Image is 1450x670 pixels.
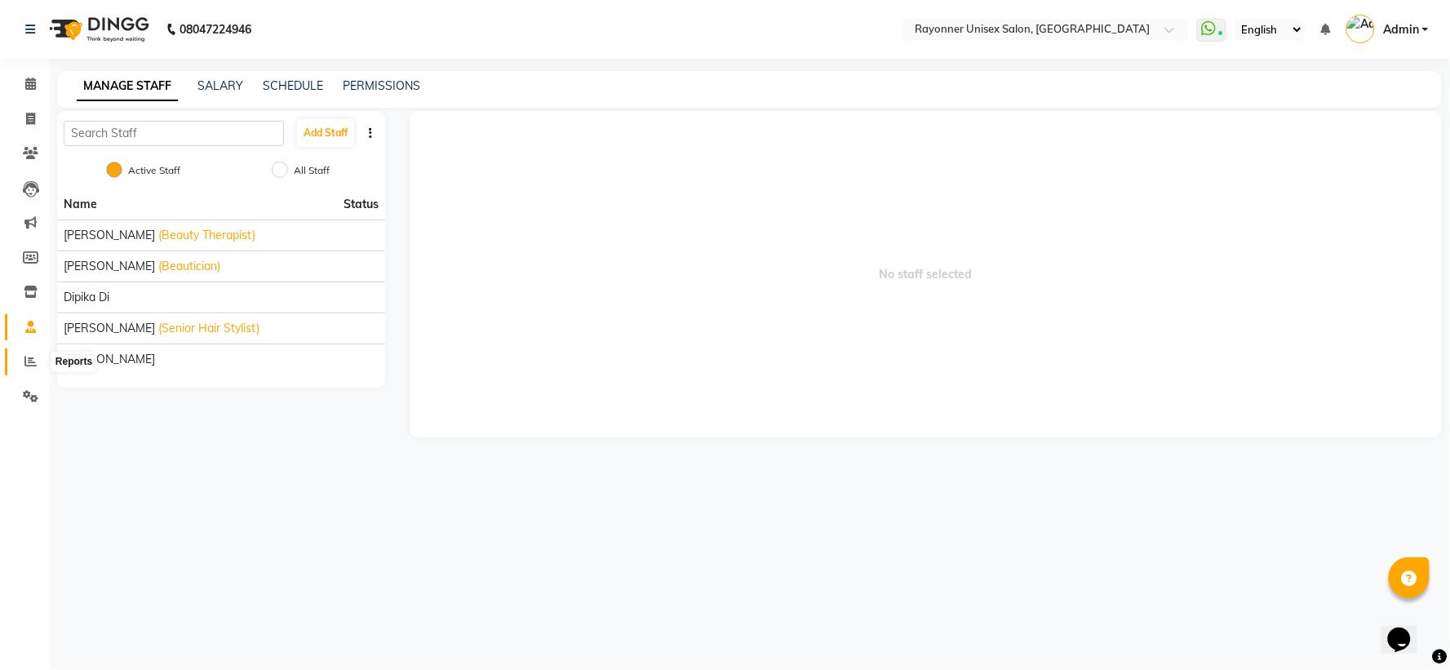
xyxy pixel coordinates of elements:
a: PERMISSIONS [343,78,420,93]
span: (Beautician) [158,258,220,275]
input: Search Staff [64,121,284,146]
a: SALARY [197,78,243,93]
iframe: chat widget [1381,605,1434,654]
span: Status [344,196,379,213]
span: Admin [1383,21,1419,38]
a: SCHEDULE [263,78,323,93]
button: Add Staff [297,119,354,147]
span: [PERSON_NAME] [64,351,155,368]
span: [PERSON_NAME] [64,258,155,275]
span: (Beauty Therapist) [158,227,255,244]
img: Admin [1346,15,1375,43]
span: [PERSON_NAME] [64,227,155,244]
span: No staff selected [410,111,1442,437]
span: [PERSON_NAME] [64,320,155,337]
div: Reports [51,353,96,372]
span: Dipika Di [64,289,109,306]
label: All Staff [294,163,330,178]
img: logo [42,7,153,52]
label: Active Staff [128,163,180,178]
b: 08047224946 [180,7,251,52]
a: MANAGE STAFF [77,72,178,101]
span: Name [64,197,97,211]
span: (Senior Hair Stylist) [158,320,259,337]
